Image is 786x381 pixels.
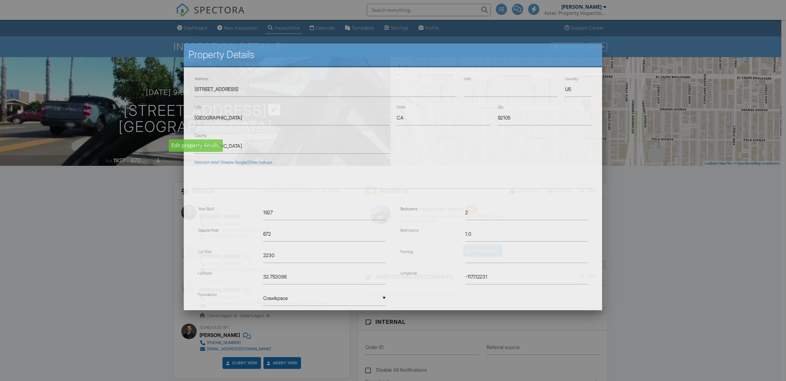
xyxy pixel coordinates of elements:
h2: Property Details [189,48,598,61]
label: Longitude [400,271,417,275]
div: Incorrect data? Disable Google/Zillow lookups. [195,160,591,165]
label: Bathrooms [400,228,419,233]
label: Lot Size [198,249,212,254]
label: Year Built [198,206,214,211]
label: City [195,105,201,110]
label: State [397,105,406,110]
label: County [195,133,207,138]
label: Address [195,76,208,81]
label: Country [565,76,579,81]
label: Parking [400,249,413,254]
label: Unit [464,76,471,81]
label: Bedrooms [400,206,417,211]
label: Zip [498,105,503,110]
label: Foundation [198,292,217,297]
label: Square Feet [198,228,219,233]
label: Latitude [198,271,212,275]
